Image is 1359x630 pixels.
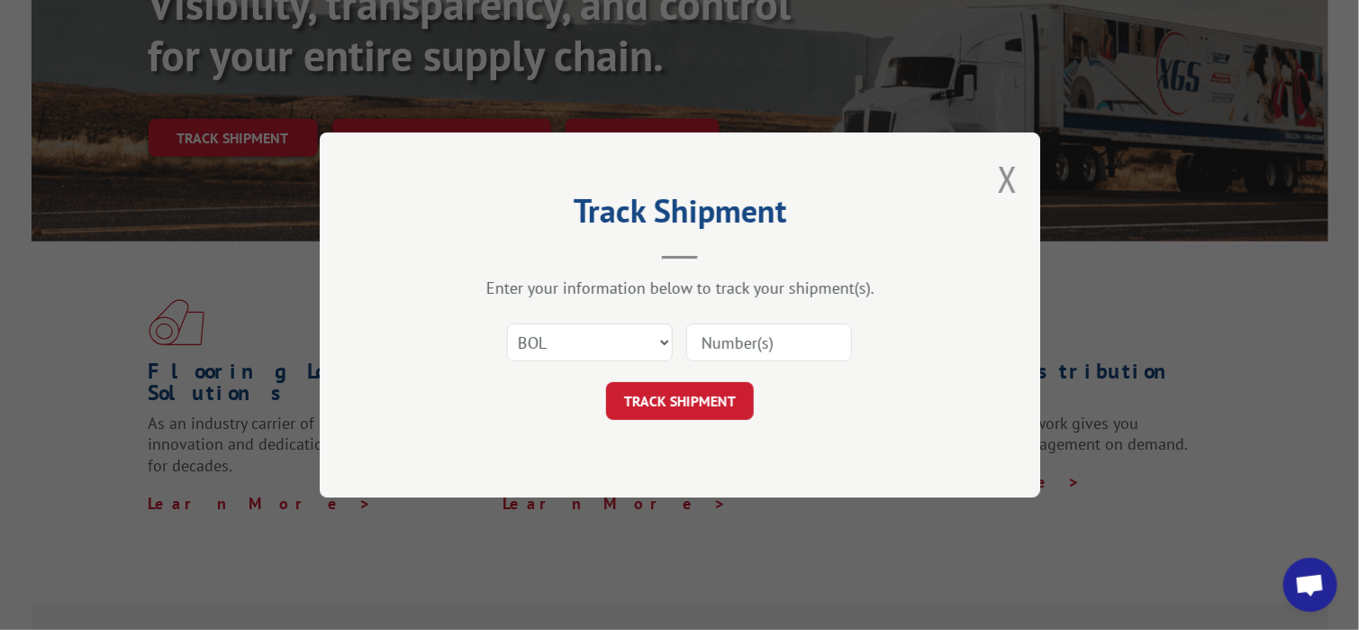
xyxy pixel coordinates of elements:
[998,155,1018,203] button: Close modal
[410,278,950,298] div: Enter your information below to track your shipment(s).
[1283,558,1337,612] a: Open chat
[410,198,950,233] h2: Track Shipment
[606,382,754,420] button: TRACK SHIPMENT
[686,324,852,361] input: Number(s)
